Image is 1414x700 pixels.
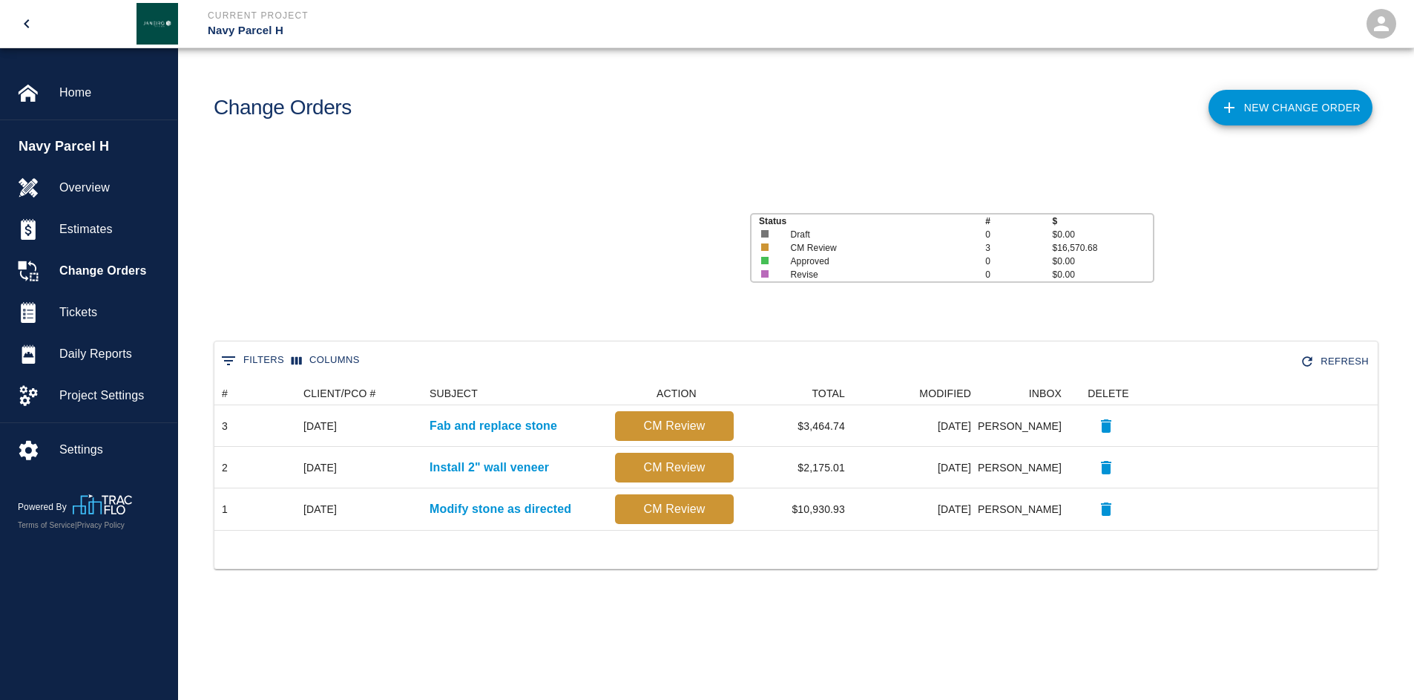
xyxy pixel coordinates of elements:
p: $0.00 [1052,268,1152,281]
div: TOTAL [741,382,852,405]
p: # [985,215,1052,228]
button: Refresh [1297,349,1375,375]
div: 2 [222,460,228,475]
div: DELETE [1088,382,1128,405]
span: Overview [59,179,165,197]
a: New Change Order [1209,90,1372,125]
div: [DATE] [852,405,979,447]
p: 0 [985,255,1052,268]
div: $2,175.01 [741,447,852,488]
a: Terms of Service [18,521,75,529]
span: Estimates [59,220,165,238]
a: Install 2" wall veneer [430,459,549,477]
a: Privacy Policy [77,521,125,529]
div: $3,464.74 [741,405,852,447]
button: Select columns [288,349,364,372]
div: Refresh the list [1297,349,1375,375]
p: $0.00 [1052,228,1152,241]
a: Fab and replace stone [430,417,557,435]
p: Current Project [208,9,787,22]
span: Daily Reports [59,345,165,363]
button: Show filters [217,349,288,373]
div: MODIFIED [919,382,971,405]
span: | [75,521,77,529]
p: CM Review [790,241,966,255]
div: SUBJECT [422,382,608,405]
p: 3 [985,241,1052,255]
p: Draft [790,228,966,241]
div: [DATE] [852,447,979,488]
div: [PERSON_NAME] [979,488,1069,530]
h1: Change Orders [214,96,352,120]
button: open drawer [9,6,45,42]
div: CE 313 [303,502,337,517]
p: $16,570.68 [1052,241,1152,255]
div: $10,930.93 [741,488,852,530]
div: CLIENT/PCO # [296,382,422,405]
p: Status [759,215,985,228]
div: [PERSON_NAME] [979,447,1069,488]
div: # [214,382,296,405]
p: 0 [985,228,1052,241]
div: INBOX [1029,382,1062,405]
div: MODIFIED [852,382,979,405]
span: Project Settings [59,387,165,405]
p: CM Review [621,417,728,435]
div: SUBJECT [430,382,478,405]
a: Modify stone as directed [430,500,571,518]
div: # [222,382,228,405]
div: 3 [222,419,228,434]
p: Powered By [18,500,73,514]
div: TOTAL [812,382,845,405]
span: Navy Parcel H [19,137,170,157]
p: 0 [985,268,1052,281]
div: INBOX [979,382,1069,405]
img: TracFlo [73,494,132,514]
span: Settings [59,441,165,459]
div: CLIENT/PCO # [303,382,376,405]
div: [DATE] [852,488,979,530]
p: Navy Parcel H [208,22,787,39]
img: Janeiro Inc [137,3,178,45]
span: Change Orders [59,262,165,280]
span: Home [59,84,165,102]
p: Revise [790,268,966,281]
p: $0.00 [1052,255,1152,268]
p: CM Review [621,500,728,518]
span: Tickets [59,304,165,321]
div: 1 [222,502,228,517]
p: $ [1052,215,1152,228]
div: CE 324 [303,419,337,434]
div: ACTION [608,382,741,405]
div: ACTION [657,382,697,405]
div: CE 307 [303,460,337,475]
p: Approved [790,255,966,268]
p: CM Review [621,459,728,477]
div: DELETE [1069,382,1143,405]
div: [PERSON_NAME] [979,405,1069,447]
